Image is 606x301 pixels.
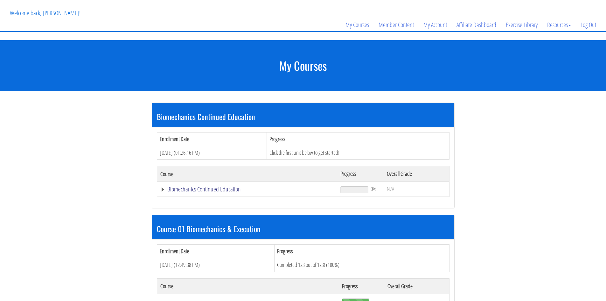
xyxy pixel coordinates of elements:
[157,132,267,146] th: Enrollment Date
[384,166,449,182] th: Overall Grade
[157,225,449,233] h3: Course 01 Biomechanics & Execution
[337,166,383,182] th: Progress
[274,258,449,272] td: Completed 123 out of 123! (100%)
[341,10,374,40] a: My Courses
[419,10,452,40] a: My Account
[452,10,501,40] a: Affiliate Dashboard
[384,182,449,197] td: N/A
[5,0,85,26] p: Welcome back, [PERSON_NAME]!
[576,10,601,40] a: Log Out
[384,278,449,294] th: Overall Grade
[274,245,449,258] th: Progress
[267,146,449,160] td: Click the first unit below to get started!
[371,185,376,192] span: 0%
[160,186,334,192] a: Biomechanics Continued Education
[542,10,576,40] a: Resources
[157,112,449,121] h3: Biomechanics Continued Education
[157,245,274,258] th: Enrollment Date
[157,258,274,272] td: [DATE] (12:49:38 PM)
[157,166,337,182] th: Course
[339,278,384,294] th: Progress
[157,146,267,160] td: [DATE] (01:26:16 PM)
[501,10,542,40] a: Exercise Library
[374,10,419,40] a: Member Content
[157,278,339,294] th: Course
[267,132,449,146] th: Progress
